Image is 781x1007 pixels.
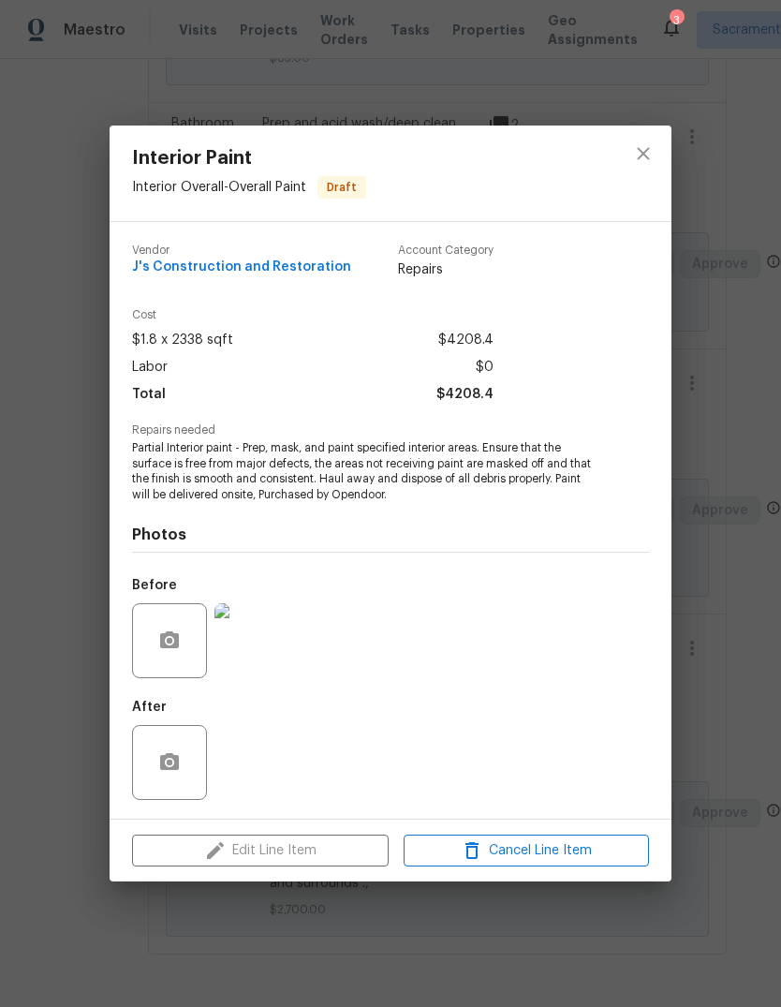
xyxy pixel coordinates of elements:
[132,424,649,437] span: Repairs needed
[670,11,683,30] div: 3
[132,526,649,544] h4: Photos
[132,244,351,257] span: Vendor
[404,835,649,867] button: Cancel Line Item
[132,260,351,274] span: J's Construction and Restoration
[132,309,494,321] span: Cost
[438,327,494,354] span: $4208.4
[132,327,233,354] span: $1.8 x 2338 sqft
[621,131,666,176] button: close
[132,148,366,169] span: Interior Paint
[398,260,494,279] span: Repairs
[132,701,167,714] h5: After
[132,579,177,592] h5: Before
[132,381,166,408] span: Total
[476,354,494,381] span: $0
[132,354,168,381] span: Labor
[409,839,643,863] span: Cancel Line Item
[132,180,306,193] span: Interior Overall - Overall Paint
[436,381,494,408] span: $4208.4
[319,178,364,197] span: Draft
[132,440,597,503] span: Partial Interior paint - Prep, mask, and paint specified interior areas. Ensure that the surface ...
[398,244,494,257] span: Account Category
